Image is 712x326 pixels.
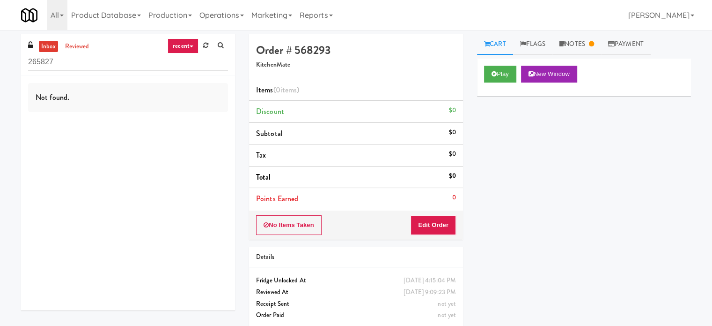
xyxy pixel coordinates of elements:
div: [DATE] 4:15:04 PM [404,275,456,287]
span: Points Earned [256,193,298,204]
a: Cart [477,34,513,55]
div: $0 [449,127,456,138]
h4: Order # 568293 [256,44,456,56]
a: reviewed [63,41,92,53]
button: Play [484,66,516,83]
div: Fridge Unlocked At [256,275,456,287]
span: (0 ) [273,84,300,95]
div: $0 [449,105,456,116]
button: New Window [521,66,577,83]
div: $0 [449,148,456,160]
h5: KitchenMate [256,61,456,68]
div: Receipt Sent [256,298,456,310]
span: not yet [438,299,456,308]
button: Edit Order [411,215,456,235]
button: No Items Taken [256,215,322,235]
span: Items [256,84,299,95]
span: Total [256,172,271,182]
ng-pluralize: items [280,84,297,95]
input: Search vision orders [28,53,228,71]
div: $0 [449,170,456,182]
span: Tax [256,150,266,160]
span: not yet [438,311,456,319]
a: recent [168,38,198,53]
div: Reviewed At [256,287,456,298]
a: inbox [39,41,58,53]
span: Not found. [36,92,69,103]
a: Payment [601,34,651,55]
div: Details [256,251,456,263]
div: Order Paid [256,310,456,321]
img: Micromart [21,7,37,23]
a: Flags [513,34,553,55]
span: Discount [256,106,284,117]
div: 0 [452,192,456,204]
div: [DATE] 9:09:23 PM [404,287,456,298]
span: Subtotal [256,128,283,139]
a: Notes [552,34,601,55]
